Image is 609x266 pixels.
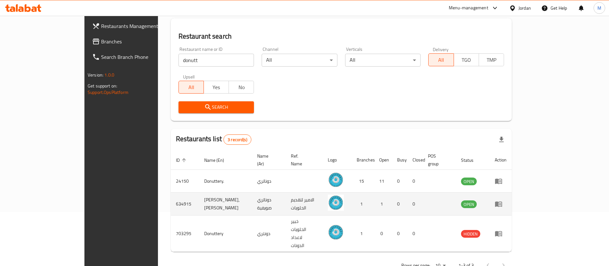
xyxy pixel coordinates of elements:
img: Donuttery. [328,172,344,188]
span: OPEN [461,178,477,185]
button: No [229,81,254,94]
td: 0 [392,193,407,216]
td: Donuttery [199,216,252,252]
span: All [181,83,201,92]
td: 0 [407,216,423,252]
div: Menu-management [449,4,488,12]
span: TMP [482,55,501,65]
div: Jordan [518,5,531,12]
span: Branches [101,38,181,45]
a: Restaurants Management [87,18,186,34]
span: Status [461,156,482,164]
td: 0 [407,193,423,216]
th: Busy [392,150,407,170]
span: Yes [206,83,226,92]
td: دونتري [252,216,286,252]
div: All [262,54,337,67]
span: TGO [457,55,476,65]
td: 1 [352,193,374,216]
td: Donuttery. [199,170,252,193]
div: Menu [495,177,507,185]
th: Branches [352,150,374,170]
div: All [345,54,421,67]
span: OPEN [461,201,477,208]
span: All [431,55,451,65]
button: TMP [479,53,504,66]
span: M [597,5,601,12]
span: No [231,83,251,92]
a: Support.OpsPlatform [88,88,128,96]
th: Action [490,150,512,170]
h2: Restaurants list [176,134,251,145]
span: Get support on: [88,82,117,90]
button: Search [178,101,254,113]
h2: Restaurant search [178,32,504,41]
table: enhanced table [171,150,512,252]
img: Donuttery [328,224,344,240]
span: HIDDEN [461,230,480,238]
td: 0 [392,170,407,193]
span: Restaurants Management [101,22,181,30]
td: 11 [374,170,392,193]
a: Branches [87,34,186,49]
label: Upsell [183,74,195,79]
td: 0 [374,216,392,252]
span: Version: [88,71,103,79]
input: Search for restaurant name or ID.. [178,54,254,67]
span: Search [184,103,249,111]
td: دوناتري [252,170,286,193]
span: Name (En) [204,156,232,164]
label: Delivery [433,47,449,51]
th: Open [374,150,392,170]
td: 1 [352,216,374,252]
a: Search Branch Phone [87,49,186,65]
div: Total records count [223,134,251,145]
span: POS group [428,152,448,168]
span: Search Branch Phone [101,53,181,61]
th: Closed [407,150,423,170]
span: Ref. Name [291,152,315,168]
td: 0 [392,216,407,252]
button: Yes [204,81,229,94]
td: الامير لتقديم الحلويات [286,193,323,216]
div: Menu [495,230,507,237]
td: 0 [407,170,423,193]
span: Name (Ar) [257,152,278,168]
button: All [428,53,454,66]
td: دوناتري صويفية [252,193,286,216]
td: 15 [352,170,374,193]
img: Donuttery, Swifieh [328,195,344,211]
th: Logo [323,150,352,170]
td: [PERSON_NAME], [PERSON_NAME] [199,193,252,216]
span: 1.0.0 [104,71,114,79]
td: 1 [374,193,392,216]
button: All [178,81,204,94]
button: TGO [454,53,479,66]
div: Export file [494,132,509,147]
span: 3 record(s) [224,137,251,143]
span: ID [176,156,188,164]
td: خبير الحلويات لاعداد الدونات [286,216,323,252]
